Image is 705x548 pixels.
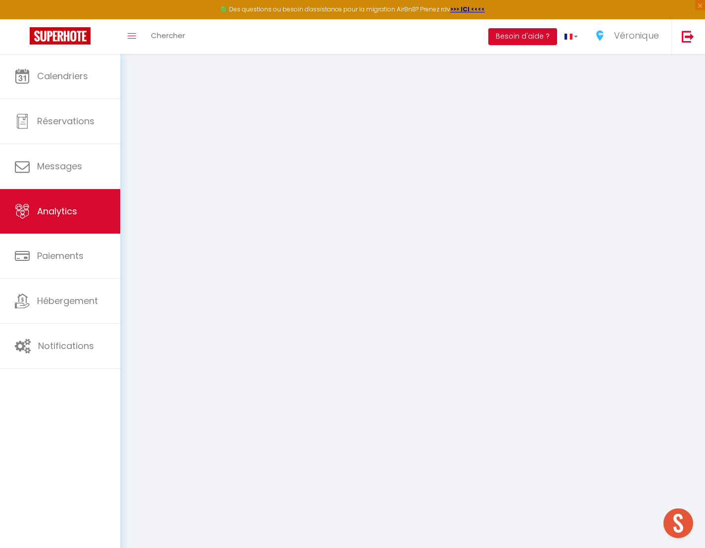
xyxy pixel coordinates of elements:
span: Notifications [38,340,94,352]
span: Messages [37,160,82,172]
span: Analytics [37,205,77,217]
span: Chercher [151,30,185,41]
span: Véronique [614,29,659,42]
a: >>> ICI <<<< [450,5,485,13]
img: Super Booking [30,27,91,45]
img: ... [593,28,608,43]
button: Besoin d'aide ? [488,28,557,45]
a: Chercher [143,19,192,54]
img: logout [682,30,694,43]
span: Hébergement [37,295,98,307]
a: ... Véronique [585,19,671,54]
span: Réservations [37,115,94,127]
span: Paiements [37,249,84,262]
span: Calendriers [37,70,88,82]
div: Ouvrir le chat [663,508,693,538]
